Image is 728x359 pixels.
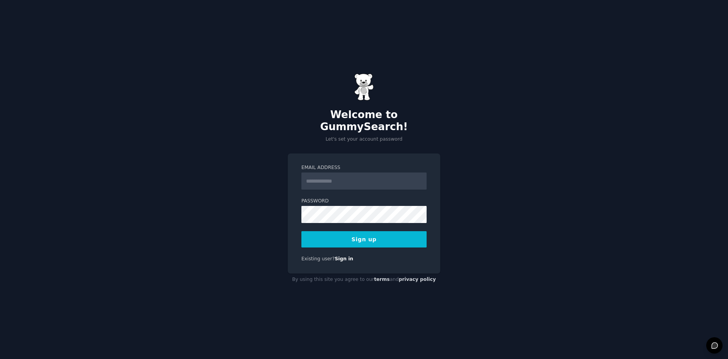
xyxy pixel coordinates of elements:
button: Sign up [301,231,427,247]
span: Existing user? [301,256,335,261]
a: privacy policy [399,277,436,282]
label: Password [301,198,427,205]
img: Gummy Bear [354,73,374,101]
a: Sign in [335,256,353,261]
p: Let's set your account password [288,136,440,143]
div: By using this site you agree to our and [288,274,440,286]
label: Email Address [301,164,427,171]
a: terms [374,277,390,282]
h2: Welcome to GummySearch! [288,109,440,133]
